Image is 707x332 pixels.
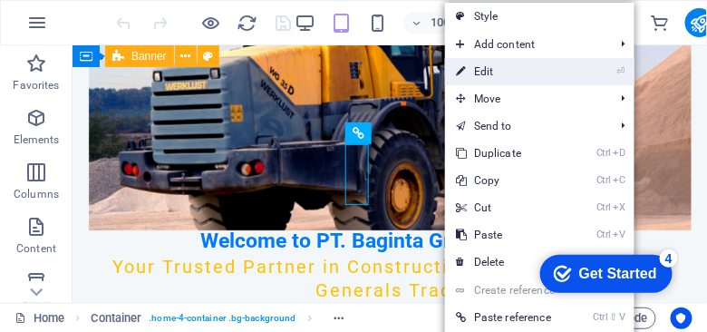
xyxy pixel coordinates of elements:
button: Usercentrics [671,308,692,329]
a: Ctrl⇧VPaste reference [445,304,567,331]
a: ⌦Delete [445,249,567,276]
h6: 100% [431,12,460,34]
a: Style [445,3,634,30]
i: V [620,311,625,323]
a: Create reference [445,277,634,304]
i: Ctrl [596,229,611,240]
span: Click to select. Double-click to edit [92,308,142,329]
i: Ctrl [594,311,608,323]
i: X [613,201,625,213]
a: Send to [445,112,607,140]
i: V [613,229,625,240]
p: Columns [14,187,59,201]
a: CtrlCCopy [445,167,567,194]
i: ⏎ [617,65,625,77]
a: Click to cancel selection. Double-click to open Pages [15,308,64,329]
i: Ctrl [596,147,611,159]
i: Commerce [650,13,671,34]
nav: breadcrumb [92,308,353,329]
div: 4 [134,4,152,22]
div: Get Started 4 items remaining, 20% complete [15,9,147,47]
i: Reload page [237,13,258,34]
span: Banner [131,51,167,62]
p: Content [16,241,56,256]
span: . home-4-container .bg-background [149,308,295,329]
a: CtrlVPaste [445,221,567,249]
button: 100% [403,12,468,34]
span: Move [445,85,607,112]
div: Get Started [53,20,131,36]
span: Add content [445,31,607,58]
i: Ctrl [596,174,611,186]
i: ⇧ [610,311,618,323]
a: ⏎Edit [445,58,567,85]
a: CtrlXCut [445,194,567,221]
button: Click here to leave preview mode and continue editing [200,12,222,34]
p: Elements [14,132,60,147]
button: commerce [649,12,671,34]
i: Ctrl [596,201,611,213]
p: Favorites [13,78,59,93]
i: C [613,174,625,186]
button: reload [237,12,258,34]
i: D [613,147,625,159]
a: CtrlDDuplicate [445,140,567,167]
